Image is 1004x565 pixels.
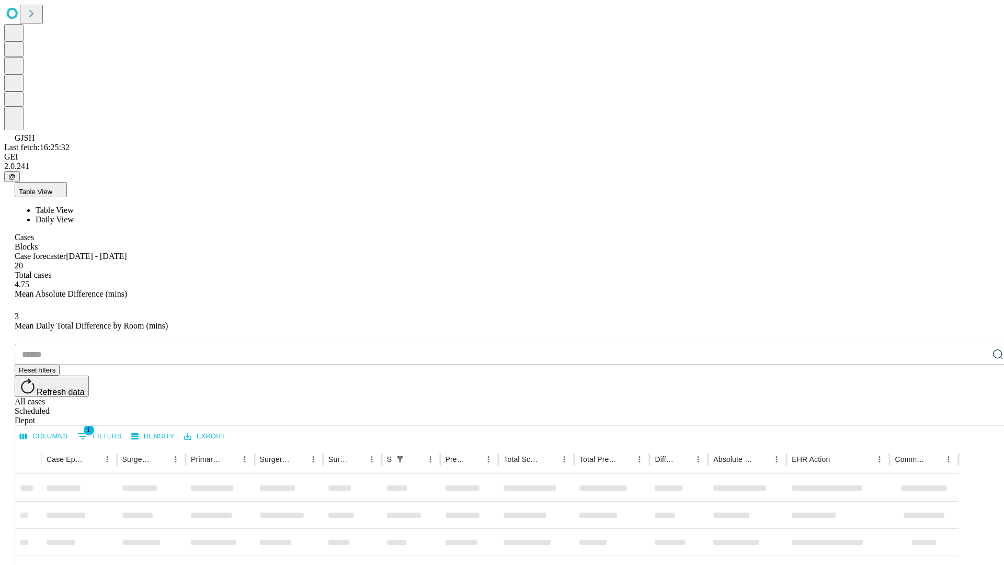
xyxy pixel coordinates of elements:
[393,452,407,467] button: Show filters
[691,452,705,467] button: Menu
[17,428,71,445] button: Select columns
[4,152,1000,162] div: GEI
[328,455,349,464] div: Surgery Date
[15,133,35,142] span: GJSH
[122,455,153,464] div: Surgeon Name
[154,452,168,467] button: Sort
[4,143,70,152] span: Last fetch: 16:25:32
[542,452,557,467] button: Sort
[393,452,407,467] div: 1 active filter
[408,452,423,467] button: Sort
[618,452,632,467] button: Sort
[579,455,617,464] div: Total Predicted Duration
[47,455,84,464] div: Case Epic Id
[84,425,94,435] span: 1
[655,455,675,464] div: Difference
[941,452,956,467] button: Menu
[713,455,754,464] div: Absolute Difference
[504,455,541,464] div: Total Scheduled Duration
[191,455,221,464] div: Primary Service
[19,188,52,196] span: Table View
[15,289,127,298] span: Mean Absolute Difference (mins)
[15,252,66,261] span: Case forecaster
[306,452,321,467] button: Menu
[291,452,306,467] button: Sort
[387,455,392,464] div: Scheduled In Room Duration
[100,452,115,467] button: Menu
[4,162,1000,171] div: 2.0.241
[260,455,290,464] div: Surgery Name
[557,452,572,467] button: Menu
[755,452,769,467] button: Sort
[36,206,74,214] span: Table View
[15,376,89,397] button: Refresh data
[223,452,237,467] button: Sort
[15,365,60,376] button: Reset filters
[37,388,85,397] span: Refresh data
[15,312,19,321] span: 3
[446,455,466,464] div: Predicted In Room Duration
[792,455,830,464] div: EHR Action
[927,452,941,467] button: Sort
[350,452,364,467] button: Sort
[8,173,16,180] span: @
[75,428,124,445] button: Show filters
[15,261,23,270] span: 20
[4,171,20,182] button: @
[15,182,67,197] button: Table View
[237,452,252,467] button: Menu
[895,455,925,464] div: Comments
[831,452,846,467] button: Sort
[15,280,29,289] span: 4.75
[423,452,438,467] button: Menu
[466,452,481,467] button: Sort
[15,270,51,279] span: Total cases
[364,452,379,467] button: Menu
[632,452,647,467] button: Menu
[181,428,228,445] button: Export
[481,452,496,467] button: Menu
[15,321,168,330] span: Mean Daily Total Difference by Room (mins)
[168,452,183,467] button: Menu
[36,215,74,224] span: Daily View
[872,452,887,467] button: Menu
[85,452,100,467] button: Sort
[769,452,784,467] button: Menu
[676,452,691,467] button: Sort
[19,366,55,374] span: Reset filters
[129,428,177,445] button: Density
[66,252,127,261] span: [DATE] - [DATE]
